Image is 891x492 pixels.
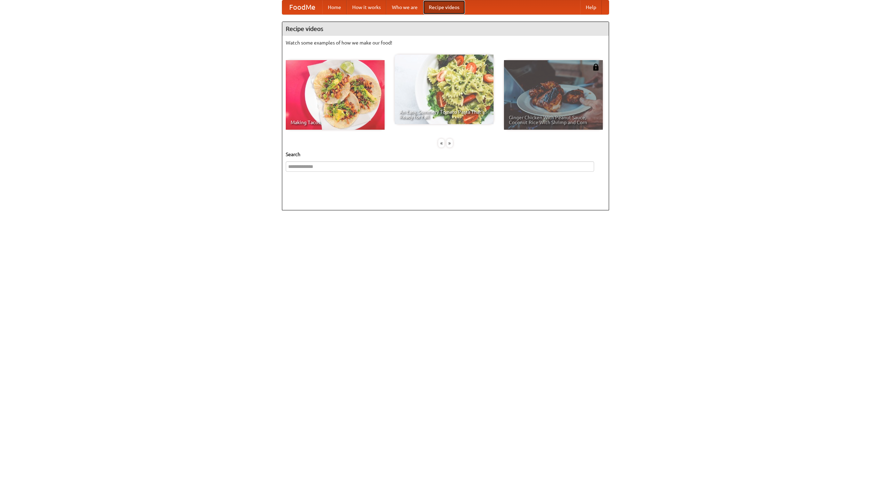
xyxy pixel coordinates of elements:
a: Home [322,0,347,14]
a: Recipe videos [423,0,465,14]
p: Watch some examples of how we make our food! [286,39,605,46]
div: « [438,139,444,147]
a: FoodMe [282,0,322,14]
img: 483408.png [592,64,599,71]
a: An Easy, Summery Tomato Pasta That's Ready for Fall [395,55,494,124]
span: Making Tacos [291,120,380,125]
a: How it works [347,0,386,14]
span: An Easy, Summery Tomato Pasta That's Ready for Fall [400,110,489,119]
a: Who we are [386,0,423,14]
h4: Recipe videos [282,22,609,36]
h5: Search [286,151,605,158]
div: » [447,139,453,147]
a: Help [580,0,602,14]
a: Making Tacos [286,60,385,130]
